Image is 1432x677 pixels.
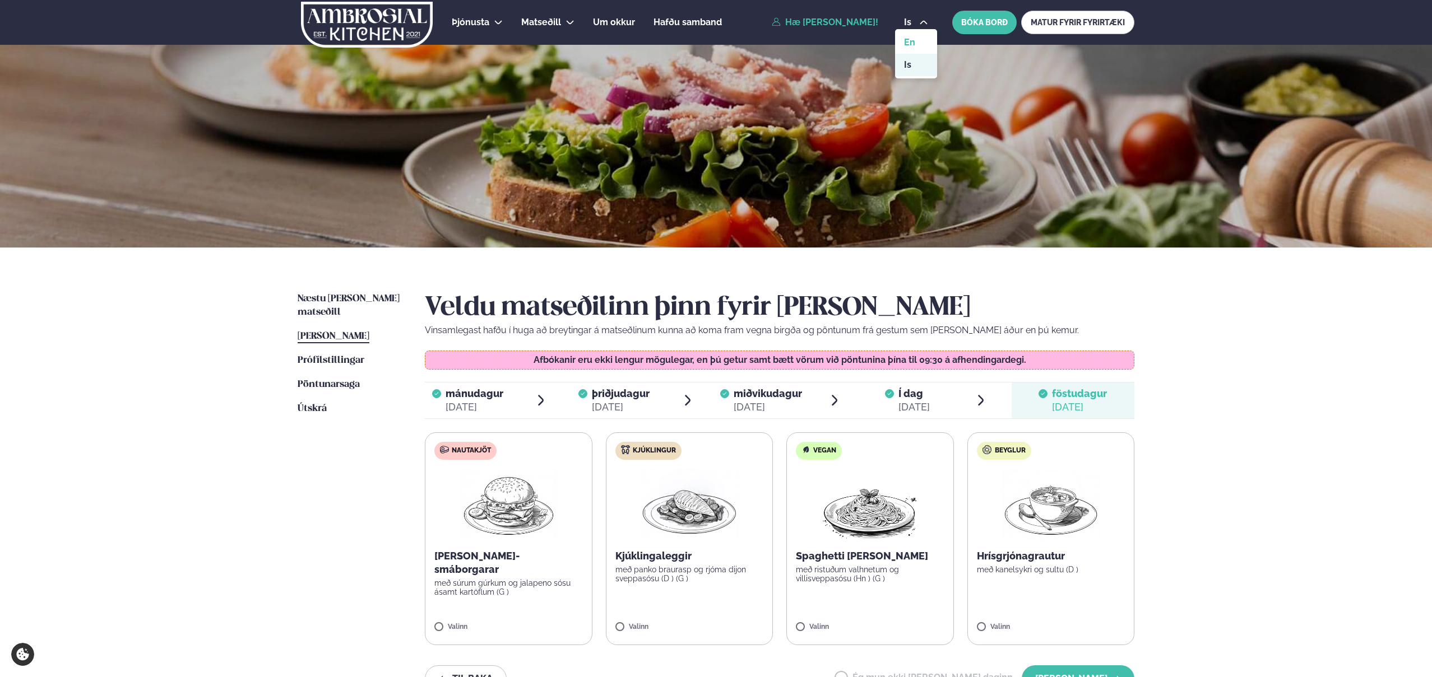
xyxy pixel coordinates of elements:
span: mánudagur [446,387,503,399]
span: miðvikudagur [734,387,802,399]
a: MATUR FYRIR FYRIRTÆKI [1021,11,1134,34]
a: en [895,31,937,54]
p: með ristuðum valhnetum og villisveppasósu (Hn ) (G ) [796,565,944,583]
span: föstudagur [1052,387,1107,399]
span: Útskrá [298,404,327,413]
span: Kjúklingur [633,446,676,455]
p: Kjúklingaleggir [615,549,764,563]
a: Útskrá [298,402,327,415]
img: Spagetti.png [821,469,919,540]
span: Í dag [898,387,930,400]
span: Um okkur [593,17,635,27]
span: Beyglur [995,446,1026,455]
a: Pöntunarsaga [298,378,360,391]
span: Hafðu samband [654,17,722,27]
img: beef.svg [440,445,449,454]
img: Vegan.svg [801,445,810,454]
span: is [904,18,915,27]
h2: Veldu matseðilinn þinn fyrir [PERSON_NAME] [425,292,1134,324]
a: Hafðu samband [654,16,722,29]
img: bagle-new-16px.svg [983,445,992,454]
span: Prófílstillingar [298,356,364,365]
span: Vegan [813,446,836,455]
img: Hamburger.png [459,469,558,540]
a: Næstu [PERSON_NAME] matseðill [298,292,402,319]
span: Þjónusta [452,17,489,27]
a: [PERSON_NAME] [298,330,369,343]
p: Afbókanir eru ekki lengur mögulegar, en þú getur samt bætt vörum við pöntunina þína til 09:30 á a... [437,356,1123,365]
p: Hrísgrjónagrautur [977,549,1125,563]
div: [DATE] [734,400,802,414]
a: Þjónusta [452,16,489,29]
a: is [895,54,937,76]
span: Nautakjöt [452,446,491,455]
img: Chicken-breast.png [640,469,739,540]
p: Vinsamlegast hafðu í huga að breytingar á matseðlinum kunna að koma fram vegna birgða og pöntunum... [425,324,1134,337]
a: Cookie settings [11,643,34,666]
button: is [895,18,937,27]
p: með kanelsykri og sultu (D ) [977,565,1125,574]
p: [PERSON_NAME]-smáborgarar [434,549,583,576]
div: [DATE] [898,400,930,414]
span: Matseðill [521,17,561,27]
a: Hæ [PERSON_NAME]! [772,17,878,27]
p: með panko braurasp og rjóma dijon sveppasósu (D ) (G ) [615,565,764,583]
span: [PERSON_NAME] [298,332,369,341]
img: Soup.png [1002,469,1100,540]
a: Matseðill [521,16,561,29]
p: Spaghetti [PERSON_NAME] [796,549,944,563]
a: Um okkur [593,16,635,29]
span: Pöntunarsaga [298,380,360,389]
div: [DATE] [1052,400,1107,414]
div: [DATE] [592,400,650,414]
a: Prófílstillingar [298,354,364,367]
div: [DATE] [446,400,503,414]
p: með súrum gúrkum og jalapeno sósu ásamt kartöflum (G ) [434,578,583,596]
span: þriðjudagur [592,387,650,399]
button: BÓKA BORÐ [952,11,1017,34]
img: logo [300,2,434,48]
img: chicken.svg [621,445,630,454]
span: Næstu [PERSON_NAME] matseðill [298,294,400,317]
